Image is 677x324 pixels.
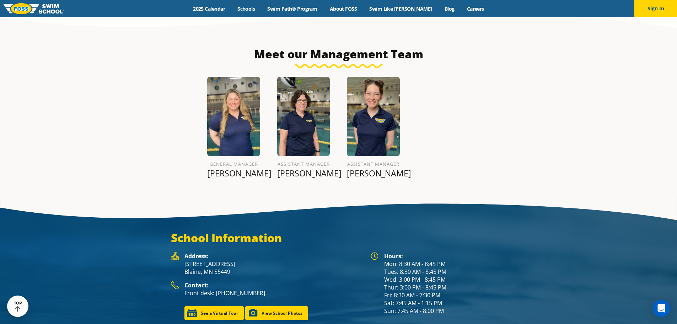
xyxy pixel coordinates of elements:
[653,300,670,317] div: Open Intercom Messenger
[187,5,231,12] a: 2025 Calendar
[184,306,244,320] a: See a Virtual Tour
[207,77,260,156] img: Hannah-Linderman.png
[347,168,400,178] p: [PERSON_NAME]
[371,252,378,260] img: Foss Location Hours
[347,77,400,156] img: Aleina-Weiss-1.png
[347,160,400,168] h6: Assistant Manager
[384,252,403,260] strong: Hours:
[14,301,22,312] div: TOP
[171,231,506,245] h3: School Information
[184,260,364,276] p: [STREET_ADDRESS] Blaine, MN 55449
[207,168,260,178] p: [PERSON_NAME]
[4,3,64,14] img: FOSS Swim School Logo
[384,252,506,315] div: Mon: 8:30 AM - 8:45 PM Tues: 8:30 AM - 8:45 PM Wed: 3:00 PM - 8:45 PM Thur: 3:00 PM - 8:45 PM Fri...
[245,306,308,320] a: View School Photos
[184,281,209,289] strong: Contact:
[171,252,179,260] img: Foss Location Address
[171,281,179,290] img: Foss Location Contact
[207,160,260,168] h6: General Manager
[277,77,330,156] img: Deb-Almberg.png
[261,5,323,12] a: Swim Path® Program
[277,168,330,178] p: [PERSON_NAME]
[323,5,363,12] a: About FOSS
[171,47,506,61] h3: Meet our Management Team
[461,5,490,12] a: Careers
[277,160,330,168] h6: Assistant Manager
[438,5,461,12] a: Blog
[184,252,209,260] strong: Address:
[184,289,364,297] p: Front desk: [PHONE_NUMBER]
[363,5,439,12] a: Swim Like [PERSON_NAME]
[231,5,261,12] a: Schools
